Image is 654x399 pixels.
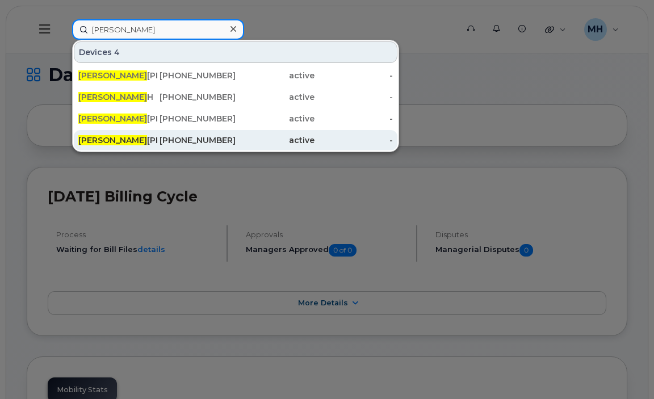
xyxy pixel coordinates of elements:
[157,135,236,146] div: [PHONE_NUMBER]
[78,113,157,124] div: [PERSON_NAME] Hub
[157,91,236,103] div: [PHONE_NUMBER]
[78,70,157,81] div: [PERSON_NAME]
[315,70,393,81] div: -
[157,70,236,81] div: [PHONE_NUMBER]
[315,91,393,103] div: -
[78,135,147,145] span: [PERSON_NAME]
[78,92,147,102] span: [PERSON_NAME]
[236,135,315,146] div: active
[78,114,147,124] span: [PERSON_NAME]
[78,135,157,146] div: [PERSON_NAME]
[74,65,397,86] a: [PERSON_NAME][PERSON_NAME][PHONE_NUMBER]active-
[315,135,393,146] div: -
[78,70,147,81] span: [PERSON_NAME]
[236,113,315,124] div: active
[74,108,397,129] a: [PERSON_NAME][PERSON_NAME] Hub[PHONE_NUMBER]active-
[74,87,397,107] a: [PERSON_NAME]H[PHONE_NUMBER]active-
[74,130,397,150] a: [PERSON_NAME][PERSON_NAME][PHONE_NUMBER]active-
[78,91,157,103] div: H
[74,41,397,63] div: Devices
[157,113,236,124] div: [PHONE_NUMBER]
[236,70,315,81] div: active
[114,47,120,58] span: 4
[315,113,393,124] div: -
[236,91,315,103] div: active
